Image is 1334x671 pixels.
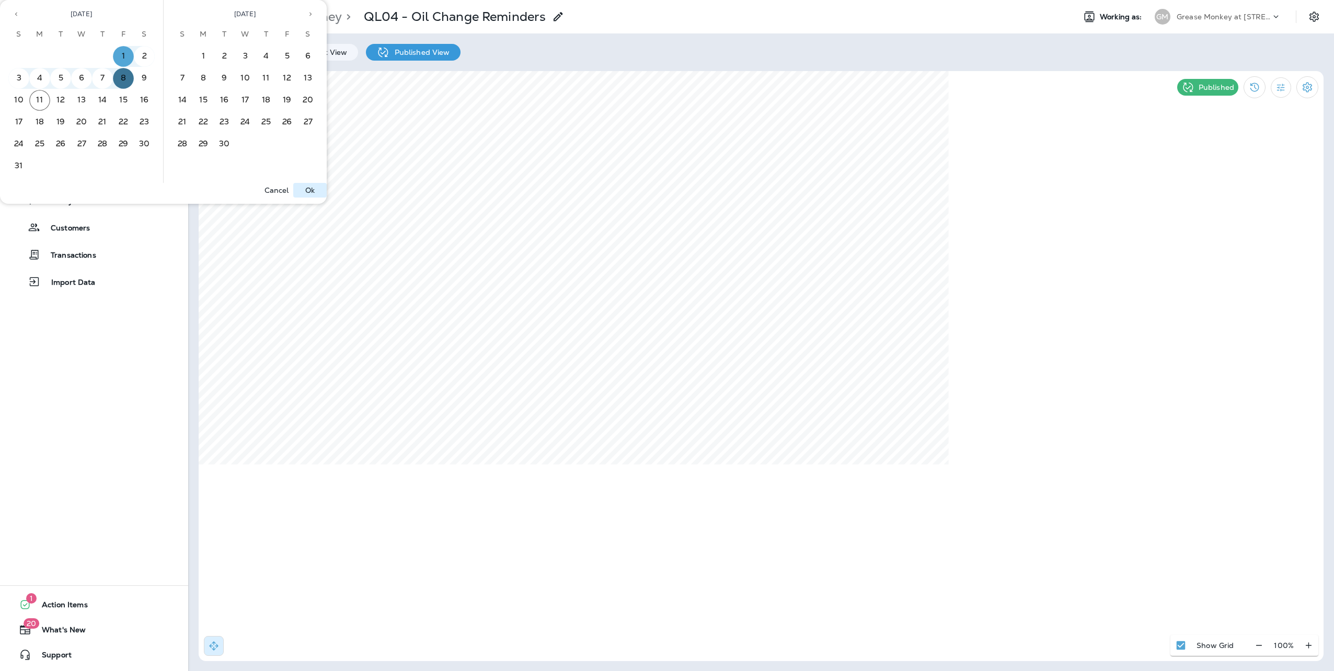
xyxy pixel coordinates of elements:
button: 17 [8,112,29,133]
p: Show Grid [1197,641,1234,650]
span: Tuesday [215,24,234,45]
span: Friday [114,24,133,45]
button: Previous month [8,6,24,22]
button: 24 [8,134,29,155]
button: 2 [214,46,235,67]
button: 17 [235,90,256,111]
button: View Changelog [1244,76,1266,98]
button: 28 [92,134,113,155]
button: Settings [1296,76,1318,98]
p: Cancel [264,186,289,194]
button: Cancel [260,183,293,198]
span: Support [31,651,72,663]
button: 10 [235,68,256,89]
button: 21 [92,112,113,133]
button: 5 [277,46,297,67]
span: Working as: [1100,13,1144,21]
p: 100 % [1274,641,1294,650]
button: 12 [50,90,71,111]
button: 18 [29,112,50,133]
button: 26 [277,112,297,133]
button: Import Data [10,271,178,293]
div: GM [1155,9,1170,25]
button: 8 [193,68,214,89]
button: 13 [297,68,318,89]
button: Support [10,644,178,665]
span: Friday [278,24,296,45]
button: 26 [50,134,71,155]
button: 14 [92,90,113,111]
button: 4 [29,68,50,89]
button: 15 [193,90,214,111]
button: 19 [277,90,297,111]
button: 22 [113,112,134,133]
button: 21 [172,112,193,133]
button: 23 [134,112,155,133]
button: 16 [214,90,235,111]
button: 6 [71,68,92,89]
button: Ok [293,183,327,198]
button: Settings [1305,7,1324,26]
p: Import Data [41,278,96,288]
button: 19 [50,112,71,133]
button: 3 [235,46,256,67]
button: 29 [193,134,214,155]
p: Published View [389,48,450,56]
button: 7 [172,68,193,89]
button: 18 [256,90,277,111]
button: 5 [50,68,71,89]
span: Saturday [135,24,154,45]
p: Transactions [40,251,96,261]
button: 14 [172,90,193,111]
button: 24 [235,112,256,133]
span: Saturday [298,24,317,45]
span: Sunday [173,24,192,45]
button: 20What's New [10,619,178,640]
span: [DATE] [234,10,256,18]
button: 11 [256,68,277,89]
button: 29 [113,134,134,155]
span: Wednesday [236,24,255,45]
span: Thursday [257,24,275,45]
span: Monday [194,24,213,45]
p: Ok [305,186,315,194]
button: Filter Statistics [1271,77,1291,98]
button: 1Action Items [10,594,178,615]
p: Published [1199,83,1234,91]
button: 27 [71,134,92,155]
button: 4 [256,46,277,67]
button: 7 [92,68,113,89]
button: 25 [256,112,277,133]
div: QL04 - Oil Change Reminders [364,9,546,25]
button: 13 [71,90,92,111]
button: 12 [277,68,297,89]
span: Tuesday [51,24,70,45]
button: 1 [113,46,134,67]
span: Sunday [9,24,28,45]
p: Grease Monkey at [STREET_ADDRESS] [1177,13,1271,21]
button: 28 [172,134,193,155]
button: 16 [134,90,155,111]
span: What's New [31,626,86,638]
span: Wednesday [72,24,91,45]
button: 20 [297,90,318,111]
button: Customers [10,216,178,238]
span: [DATE] [71,10,92,18]
button: 8 [113,68,134,89]
span: Monday [30,24,49,45]
p: Customers [40,224,90,234]
button: 6 [297,46,318,67]
p: > [342,9,351,25]
button: 1 [193,46,214,67]
button: 3 [8,68,29,89]
button: 22 [193,112,214,133]
span: 1 [26,593,37,604]
span: Thursday [93,24,112,45]
button: 11 [29,90,50,111]
button: 30 [134,134,155,155]
span: Action Items [31,600,88,613]
button: Next month [303,6,318,22]
button: 10 [8,90,29,111]
button: 20 [71,112,92,133]
span: 20 [24,618,39,629]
